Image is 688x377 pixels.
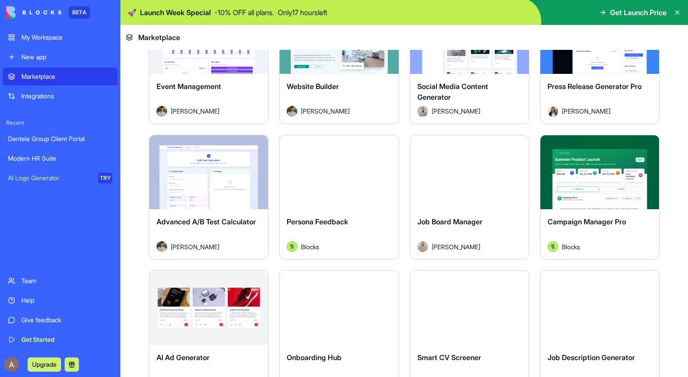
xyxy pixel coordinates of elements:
[3,48,118,66] a: New app
[3,150,118,167] a: Modern HR Suite
[138,32,180,43] span: Marketplace
[548,353,635,362] span: Job Description Generator
[3,169,118,187] a: AI Logo GeneratorTRY
[21,72,112,81] div: Marketplace
[21,276,112,285] div: Team
[8,174,92,182] div: AI Logo Generator
[128,7,136,18] span: 🚀
[3,87,118,105] a: Integrations
[3,68,118,85] a: Marketplace
[417,241,428,252] img: Avatar
[157,106,167,117] img: Avatar
[21,53,112,61] div: New app
[3,119,118,126] span: Recent
[8,154,112,163] div: Modern HR Suite
[4,357,19,372] img: ACg8ocJV6D3_6rN2XWQ9gC4Su6cEn1tsy63u5_3HgxpMOOOGh7gtYg=s96-c
[279,135,399,259] a: Persona FeedbackAvatarBlocks
[8,134,112,143] div: Dentele Group Client Portal
[301,242,319,251] span: Blocks
[21,92,112,101] div: Integrations
[548,217,626,226] span: Campaign Manager Pro
[3,331,118,349] a: Get Started
[69,6,90,19] div: BETA
[287,217,348,226] span: Persona Feedback
[3,130,118,148] a: Dentele Group Client Portal
[3,292,118,309] a: Help
[301,106,350,116] span: [PERSON_NAME]
[432,106,480,116] span: [PERSON_NAME]
[171,242,219,251] span: [PERSON_NAME]
[157,82,221,91] span: Event Management
[214,7,274,18] p: - 10 % OFF all plans.
[410,135,529,259] a: Job Board ManagerAvatar[PERSON_NAME]
[171,106,219,116] span: [PERSON_NAME]
[610,7,667,18] span: Get Launch Price
[417,106,428,117] img: Avatar
[287,241,297,252] img: Avatar
[3,28,118,46] a: My Workspace
[278,7,327,18] p: Only 17 hours left
[157,353,210,362] span: AI Ad Generator
[157,217,256,226] span: Advanced A/B Test Calculator
[21,296,112,305] div: Help
[21,316,112,324] div: Give feedback
[6,6,90,19] a: BETA
[140,7,211,18] span: Launch Week Special
[287,353,342,362] span: Onboarding Hub
[28,360,61,369] a: Upgrade
[548,106,558,117] img: Avatar
[548,241,558,252] img: Avatar
[417,353,481,362] span: Smart CV Screener
[28,357,61,372] button: Upgrade
[149,135,268,259] a: Advanced A/B Test CalculatorAvatar[PERSON_NAME]
[562,106,610,116] span: [PERSON_NAME]
[21,335,112,344] div: Get Started
[540,135,659,259] a: Campaign Manager ProAvatarBlocks
[548,82,642,91] span: Press Release Generator Pro
[417,82,488,101] span: Social Media Content Generator
[562,242,580,251] span: Blocks
[6,6,62,19] img: logo
[98,173,112,183] div: TRY
[3,272,118,290] a: Team
[21,33,112,42] div: My Workspace
[157,241,167,252] img: Avatar
[287,82,339,91] span: Website Builder
[417,217,482,226] span: Job Board Manager
[3,311,118,329] a: Give feedback
[432,242,480,251] span: [PERSON_NAME]
[287,106,297,117] img: Avatar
